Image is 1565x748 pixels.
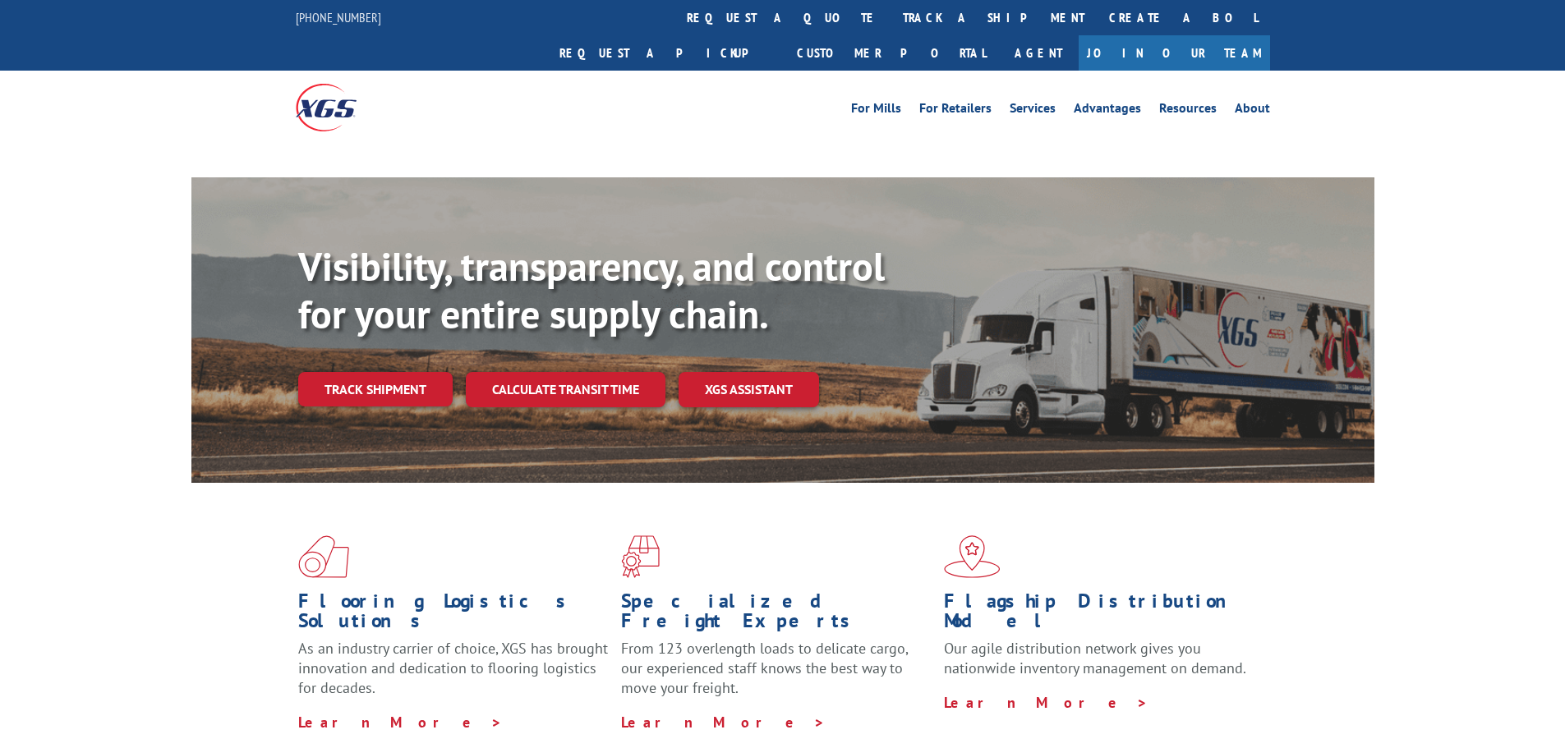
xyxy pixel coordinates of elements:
[944,693,1148,712] a: Learn More >
[296,9,381,25] a: [PHONE_NUMBER]
[547,35,785,71] a: Request a pickup
[298,713,503,732] a: Learn More >
[621,713,826,732] a: Learn More >
[298,241,885,339] b: Visibility, transparency, and control for your entire supply chain.
[1079,35,1270,71] a: Join Our Team
[944,591,1254,639] h1: Flagship Distribution Model
[298,639,608,697] span: As an industry carrier of choice, XGS has brought innovation and dedication to flooring logistics...
[1159,102,1217,120] a: Resources
[998,35,1079,71] a: Agent
[785,35,998,71] a: Customer Portal
[298,535,349,578] img: xgs-icon-total-supply-chain-intelligence-red
[298,372,453,406] a: Track shipment
[621,639,932,712] p: From 123 overlength loads to delicate cargo, our experienced staff knows the best way to move you...
[679,372,819,407] a: XGS ASSISTANT
[621,591,932,639] h1: Specialized Freight Experts
[944,535,1001,578] img: xgs-icon-flagship-distribution-model-red
[851,102,901,120] a: For Mills
[919,102,992,120] a: For Retailers
[298,591,609,639] h1: Flooring Logistics Solutions
[944,639,1246,677] span: Our agile distribution network gives you nationwide inventory management on demand.
[1010,102,1056,120] a: Services
[1235,102,1270,120] a: About
[621,535,660,578] img: xgs-icon-focused-on-flooring-red
[466,372,665,407] a: Calculate transit time
[1074,102,1141,120] a: Advantages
